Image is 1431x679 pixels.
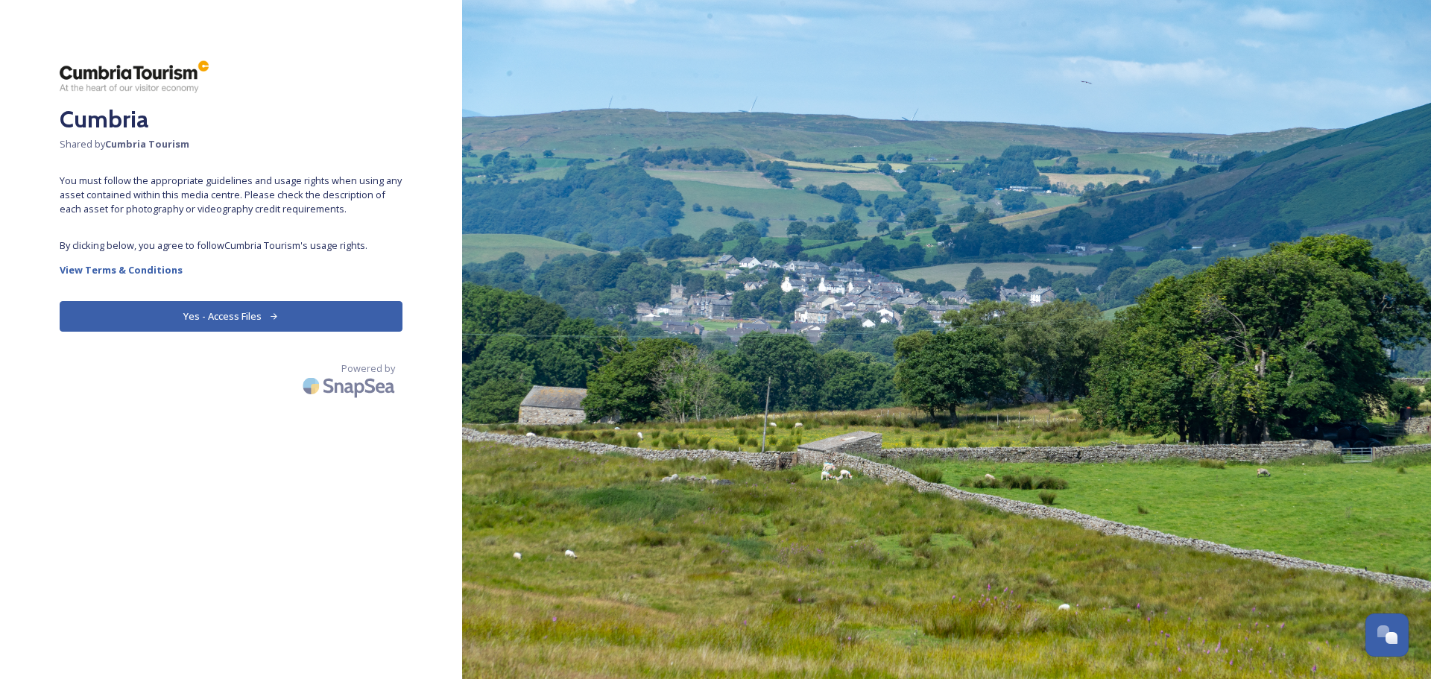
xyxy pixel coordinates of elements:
[298,368,402,403] img: SnapSea Logo
[105,137,189,151] strong: Cumbria Tourism
[60,261,402,279] a: View Terms & Conditions
[1365,613,1409,657] button: Open Chat
[60,301,402,332] button: Yes - Access Files
[60,137,402,151] span: Shared by
[60,101,402,137] h2: Cumbria
[60,239,402,253] span: By clicking below, you agree to follow Cumbria Tourism 's usage rights.
[60,174,402,217] span: You must follow the appropriate guidelines and usage rights when using any asset contained within...
[60,263,183,277] strong: View Terms & Conditions
[60,60,209,94] img: ct_logo.png
[341,361,395,376] span: Powered by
